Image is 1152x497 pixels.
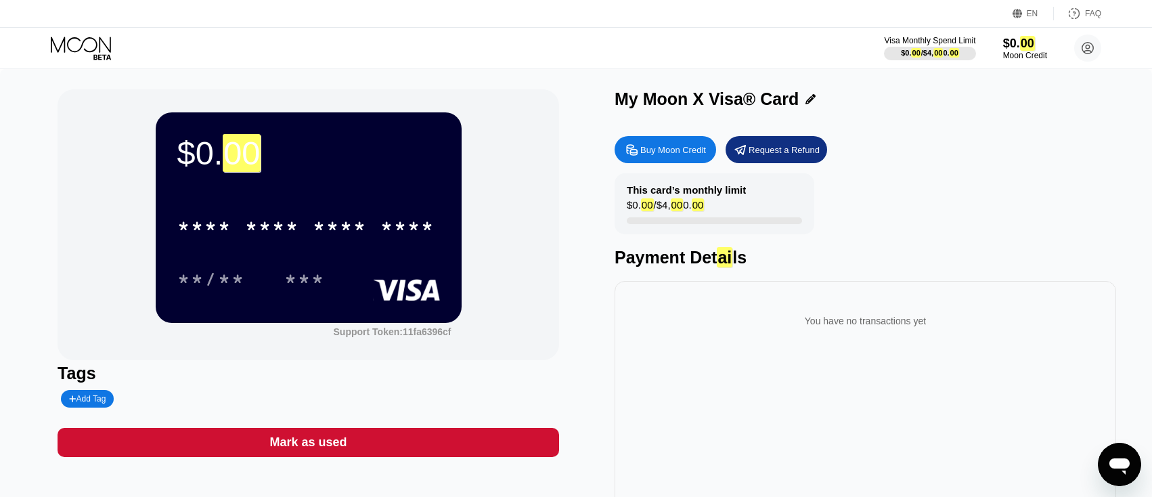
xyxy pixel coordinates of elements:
[177,134,440,172] div: $0.
[1085,9,1101,18] div: FAQ
[912,48,921,58] em: 00
[1003,51,1047,60] div: Moon Credit
[270,435,347,450] div: Mark as used
[692,198,705,211] em: 00
[615,136,716,163] div: Buy Moon Credit
[69,394,106,404] div: Add Tag
[726,136,827,163] div: Request a Refund
[627,199,704,217] div: $0. / $4, 0.
[884,36,975,60] div: Visa Monthly Spend Limit$0.00/$4,000.00
[884,36,975,45] div: Visa Monthly Spend Limit
[1098,443,1141,486] iframe: Button to launch messaging window
[1003,37,1047,51] div: $0.
[223,134,261,172] em: 00
[334,326,451,337] div: Support Token:11fa6396cf
[950,48,959,58] em: 00
[640,144,706,156] div: Buy Moon Credit
[933,48,943,58] em: 00
[1003,37,1047,60] div: $0.00Moon Credit
[1054,7,1101,20] div: FAQ
[615,248,1116,267] div: Payment Det ls
[1013,7,1054,20] div: EN
[641,198,654,211] em: 00
[901,49,959,57] div: $0. / $4, 0.
[717,247,732,267] em: ai
[749,144,820,156] div: Request a Refund
[1027,9,1038,18] div: EN
[58,364,559,383] div: Tags
[58,428,559,457] div: Mark as used
[627,184,746,196] div: This card’s monthly limit
[625,302,1105,340] div: You have no transactions yet
[61,390,114,408] div: Add Tag
[671,198,684,211] em: 00
[334,326,451,337] div: Support Token: 11fa6396cf
[1020,36,1035,51] em: 00
[615,89,799,109] div: My Moon X Visa® Card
